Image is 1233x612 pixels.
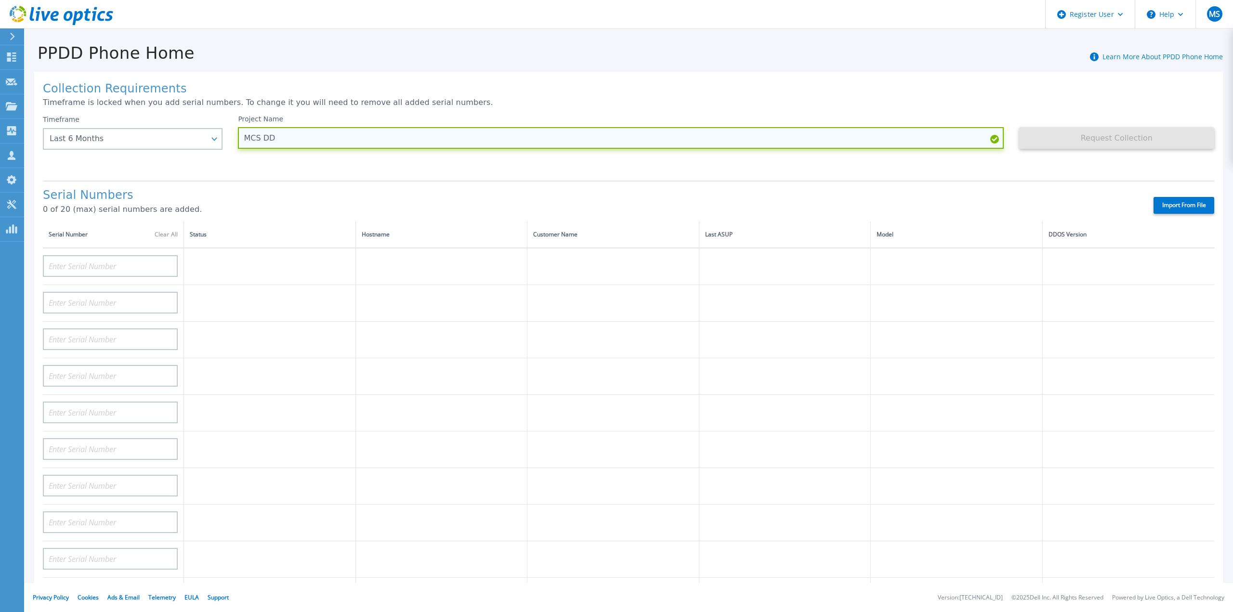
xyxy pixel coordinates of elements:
span: MS [1209,10,1220,18]
div: Serial Number [49,229,178,240]
input: Enter Serial Number [43,365,178,387]
a: Learn More About PPDD Phone Home [1102,52,1223,61]
h1: Serial Numbers [43,189,1137,202]
input: Enter Project Name [238,127,1003,149]
label: Timeframe [43,116,79,123]
a: EULA [184,593,199,601]
th: Status [184,221,356,248]
a: Cookies [78,593,99,601]
label: Import From File [1154,197,1214,214]
div: Last 6 Months [50,134,205,143]
th: Last ASUP [699,221,871,248]
input: Enter Serial Number [43,475,178,496]
p: 0 of 20 (max) serial numbers are added. [43,205,1137,214]
input: Enter Serial Number [43,255,178,277]
a: Privacy Policy [33,593,69,601]
th: Customer Name [527,221,699,248]
th: Hostname [355,221,527,248]
th: DDOS Version [1042,221,1214,248]
th: Model [871,221,1043,248]
p: Timeframe is locked when you add serial numbers. To change it you will need to remove all added s... [43,98,1214,107]
h1: PPDD Phone Home [24,44,195,63]
li: Version: [TECHNICAL_ID] [938,595,1003,601]
li: Powered by Live Optics, a Dell Technology [1112,595,1224,601]
li: © 2025 Dell Inc. All Rights Reserved [1011,595,1103,601]
input: Enter Serial Number [43,438,178,460]
a: Support [208,593,229,601]
input: Enter Serial Number [43,328,178,350]
input: Enter Serial Number [43,292,178,313]
a: Telemetry [148,593,176,601]
a: Ads & Email [107,593,140,601]
h1: Collection Requirements [43,82,1214,96]
input: Enter Serial Number [43,548,178,570]
button: Request Collection [1019,127,1214,149]
input: Enter Serial Number [43,511,178,533]
input: Enter Serial Number [43,402,178,423]
label: Project Name [238,116,283,122]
